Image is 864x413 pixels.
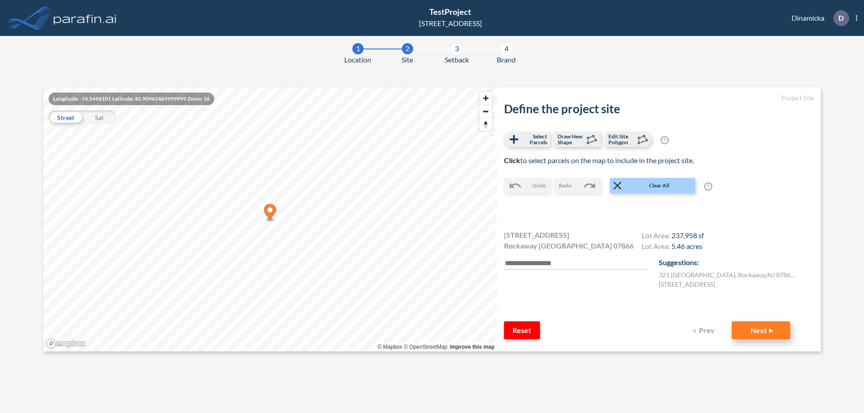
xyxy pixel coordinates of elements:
span: Site [401,54,413,65]
button: Clear All [610,178,695,193]
span: Redo [559,182,571,190]
button: Redo [554,178,601,193]
div: 4 [501,43,512,54]
div: Sat [82,111,116,124]
div: 3 [451,43,463,54]
span: [STREET_ADDRESS] [504,230,569,240]
a: Improve this map [450,344,495,350]
button: Reset [504,321,540,339]
div: [STREET_ADDRESS] [419,18,482,29]
span: Location [344,54,371,65]
button: Next [732,321,790,339]
span: Select Parcels [521,133,547,145]
div: 1 [352,43,364,54]
button: Prev [687,321,723,339]
img: logo [52,9,118,27]
span: to select parcels on the map to include in the project site. [504,156,694,164]
span: 5.46 acres [671,242,702,250]
span: Brand [497,54,516,65]
span: Draw New Shape [558,133,584,145]
span: Undo [532,182,546,190]
h4: Lot Area: [642,231,704,242]
h4: Lot Area: [642,242,704,253]
h2: Define the project site [504,102,814,116]
h5: Project Site [504,94,814,102]
div: Map marker [264,204,276,222]
b: Click [504,156,520,164]
button: Zoom out [479,105,492,118]
span: TestProject [429,7,471,17]
span: ? [661,136,669,144]
button: Undo [504,178,550,193]
span: ? [704,182,712,191]
div: Longitude: -74.5496101 Latitude: 40.90962469999999 Zoom: 16 [49,93,214,105]
span: Rockaway [GEOGRAPHIC_DATA] 07866 [504,240,634,251]
span: Clear All [624,182,694,190]
p: D [838,14,844,22]
span: 237,958 sf [671,231,704,240]
span: Edit Site Polygon [608,133,635,145]
canvas: Map [43,87,497,351]
a: Mapbox [378,344,402,350]
a: OpenStreetMap [404,344,447,350]
div: Dinamicka [778,10,857,26]
div: Street [49,111,82,124]
label: [STREET_ADDRESS] [659,280,715,289]
label: 321 [GEOGRAPHIC_DATA] , Rockaway , NJ 07866 , US [659,270,798,280]
p: Suggestions: [659,257,814,268]
div: 2 [402,43,413,54]
button: Reset bearing to north [479,118,492,131]
button: Zoom in [479,92,492,105]
span: Setback [445,54,469,65]
a: Mapbox homepage [46,338,85,349]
